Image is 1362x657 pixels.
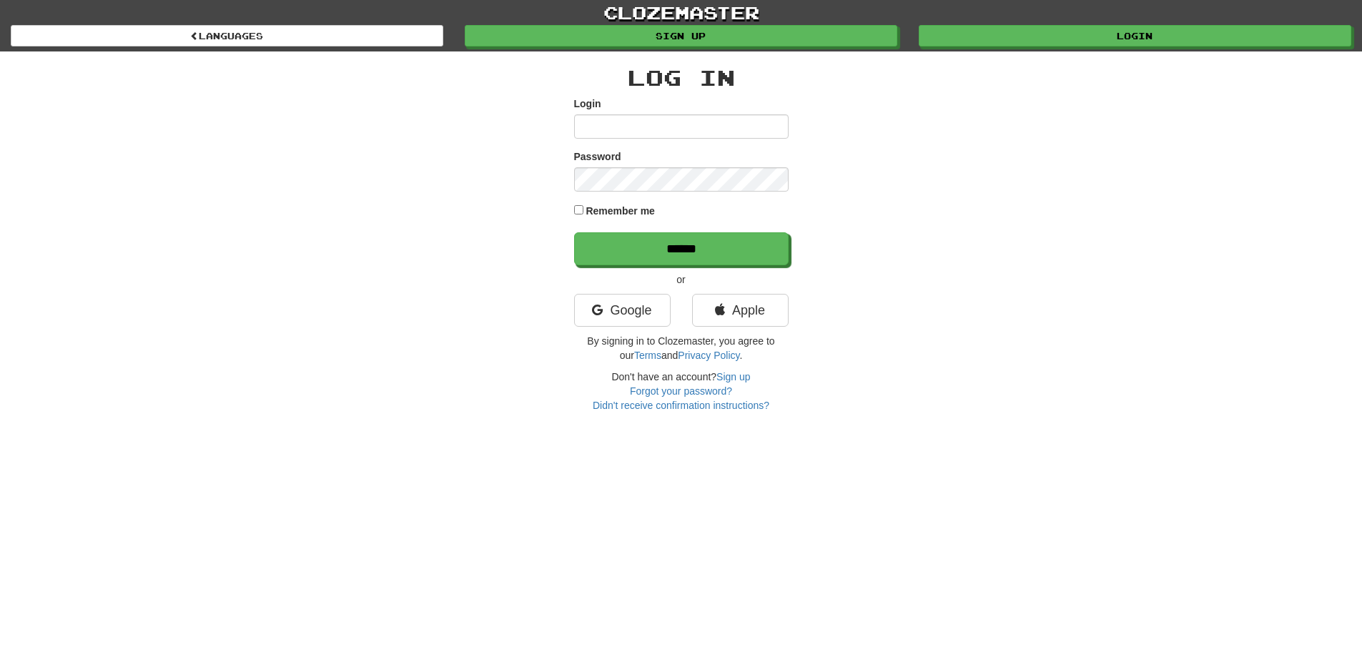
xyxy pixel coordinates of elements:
label: Login [574,97,601,111]
a: Sign up [465,25,897,46]
a: Apple [692,294,789,327]
a: Languages [11,25,443,46]
p: By signing in to Clozemaster, you agree to our and . [574,334,789,362]
div: Don't have an account? [574,370,789,413]
a: Terms [634,350,661,361]
a: Sign up [716,371,750,382]
a: Forgot your password? [630,385,732,397]
a: Google [574,294,671,327]
a: Privacy Policy [678,350,739,361]
label: Remember me [586,204,655,218]
p: or [574,272,789,287]
h2: Log In [574,66,789,89]
label: Password [574,149,621,164]
a: Login [919,25,1351,46]
a: Didn't receive confirmation instructions? [593,400,769,411]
